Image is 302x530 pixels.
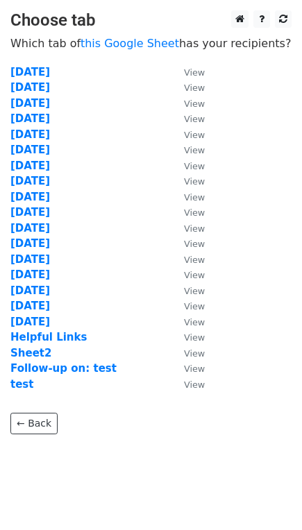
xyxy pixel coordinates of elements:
a: View [170,160,205,172]
a: ← Back [10,413,58,434]
small: View [184,255,205,265]
a: View [170,112,205,125]
small: View [184,301,205,311]
small: View [184,379,205,390]
a: [DATE] [10,284,50,297]
a: [DATE] [10,206,50,219]
a: Sheet2 [10,347,51,359]
small: View [184,348,205,359]
a: View [170,268,205,281]
a: [DATE] [10,300,50,312]
small: View [184,286,205,296]
a: [DATE] [10,97,50,110]
a: [DATE] [10,316,50,328]
a: [DATE] [10,128,50,141]
small: View [184,317,205,327]
a: View [170,175,205,187]
a: View [170,300,205,312]
a: this Google Sheet [81,37,179,50]
h3: Choose tab [10,10,292,31]
a: View [170,81,205,94]
a: [DATE] [10,175,50,187]
small: View [184,176,205,187]
a: [DATE] [10,191,50,203]
small: View [184,192,205,203]
small: View [184,67,205,78]
small: View [184,114,205,124]
a: View [170,253,205,266]
small: View [184,207,205,218]
small: View [184,332,205,343]
a: [DATE] [10,160,50,172]
a: View [170,128,205,141]
a: [DATE] [10,237,50,250]
small: View [184,145,205,155]
a: Follow-up on: test [10,362,117,375]
small: View [184,223,205,234]
small: View [184,270,205,280]
a: View [170,206,205,219]
a: [DATE] [10,268,50,281]
small: View [184,239,205,249]
a: test [10,378,33,391]
small: View [184,364,205,374]
a: View [170,331,205,343]
a: View [170,144,205,156]
a: Helpful Links [10,331,87,343]
a: View [170,347,205,359]
small: View [184,130,205,140]
a: View [170,316,205,328]
a: View [170,97,205,110]
small: View [184,99,205,109]
small: View [184,83,205,93]
a: [DATE] [10,81,50,94]
a: [DATE] [10,253,50,266]
a: [DATE] [10,222,50,234]
a: View [170,191,205,203]
a: [DATE] [10,144,50,156]
a: [DATE] [10,66,50,78]
a: [DATE] [10,112,50,125]
a: View [170,378,205,391]
a: View [170,237,205,250]
small: View [184,161,205,171]
a: View [170,362,205,375]
a: View [170,66,205,78]
p: Which tab of has your recipients? [10,36,292,51]
a: View [170,222,205,234]
a: View [170,284,205,297]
